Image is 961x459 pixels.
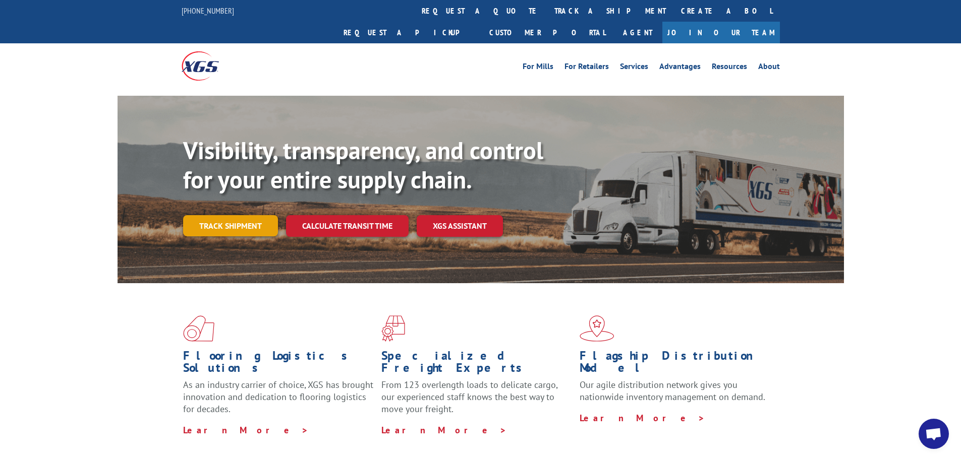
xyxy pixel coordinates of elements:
[580,379,765,403] span: Our agile distribution network gives you nationwide inventory management on demand.
[183,424,309,436] a: Learn More >
[580,315,614,342] img: xgs-icon-flagship-distribution-model-red
[482,22,613,43] a: Customer Portal
[381,424,507,436] a: Learn More >
[712,62,747,74] a: Resources
[659,62,701,74] a: Advantages
[183,315,214,342] img: xgs-icon-total-supply-chain-intelligence-red
[381,350,572,379] h1: Specialized Freight Experts
[381,379,572,424] p: From 123 overlength loads to delicate cargo, our experienced staff knows the best way to move you...
[523,62,553,74] a: For Mills
[381,315,405,342] img: xgs-icon-focused-on-flooring-red
[183,215,278,236] a: Track shipment
[286,215,409,237] a: Calculate transit time
[182,6,234,16] a: [PHONE_NUMBER]
[564,62,609,74] a: For Retailers
[580,412,705,424] a: Learn More >
[613,22,662,43] a: Agent
[336,22,482,43] a: Request a pickup
[580,350,770,379] h1: Flagship Distribution Model
[620,62,648,74] a: Services
[183,379,373,415] span: As an industry carrier of choice, XGS has brought innovation and dedication to flooring logistics...
[417,215,503,237] a: XGS ASSISTANT
[758,62,780,74] a: About
[183,135,543,195] b: Visibility, transparency, and control for your entire supply chain.
[919,419,949,449] div: Open chat
[662,22,780,43] a: Join Our Team
[183,350,374,379] h1: Flooring Logistics Solutions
